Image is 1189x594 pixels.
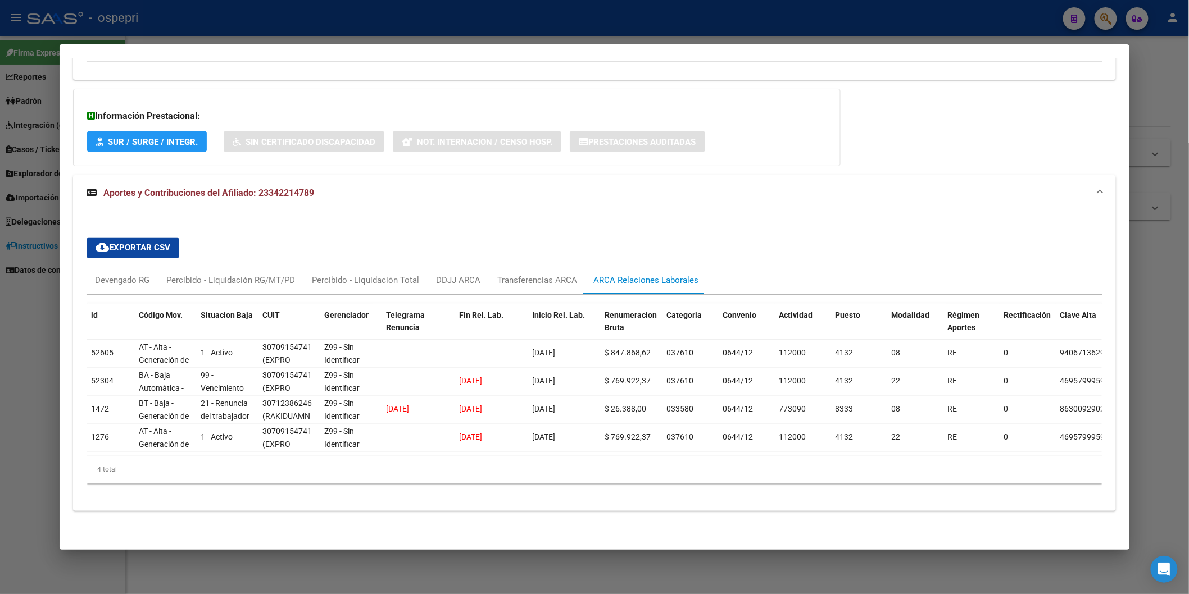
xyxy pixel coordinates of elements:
[324,343,360,365] span: Z99 - Sin Identificar
[948,311,980,333] span: Régimen Aportes
[570,131,705,152] button: Prestaciones Auditadas
[201,349,233,358] span: 1 - Activo
[892,349,901,358] span: 08
[459,377,482,386] span: [DATE]
[836,405,854,414] span: 8333
[139,311,183,320] span: Código Mov.
[386,311,425,333] span: Telegrama Renuncia
[139,343,189,378] span: AT - Alta - Generación de clave
[87,304,134,353] datatable-header-cell: id
[262,440,306,475] span: (EXPRO ARGENTINA S.R.L.)
[605,405,647,414] span: $ 26.388,00
[262,412,310,434] span: (RAKIDUAMN S.R.L.)
[1151,556,1178,583] div: Open Intercom Messenger
[605,311,657,333] span: Renumeracion Bruta
[459,433,482,442] span: [DATE]
[201,311,253,320] span: Situacion Baja
[1060,377,1150,386] span: 46957999590530259336
[594,275,699,287] div: ARCA Relaciones Laborales
[667,433,694,442] span: 037610
[91,311,98,320] span: id
[532,377,555,386] span: [DATE]
[73,211,1116,511] div: Aportes y Contribuciones del Afiliado: 23342214789
[948,349,957,358] span: RE
[892,405,901,414] span: 08
[836,377,854,386] span: 4132
[246,137,375,147] span: Sin Certificado Discapacidad
[139,371,184,406] span: BA - Baja Automática - Anulación
[892,311,930,320] span: Modalidad
[96,241,109,254] mat-icon: cloud_download
[836,311,861,320] span: Puesto
[262,369,312,382] div: 30709154741
[775,304,831,353] datatable-header-cell: Actividad
[262,311,280,320] span: CUIT
[262,356,306,391] span: (EXPRO ARGENTINA S.R.L.)
[831,304,887,353] datatable-header-cell: Puesto
[91,377,114,386] span: 52304
[667,349,694,358] span: 037610
[723,405,754,414] span: 0644/12
[258,304,320,353] datatable-header-cell: CUIT
[1060,349,1150,358] span: 94067136298543097950
[588,137,696,147] span: Prestaciones Auditadas
[1004,405,1009,414] span: 0
[948,433,957,442] span: RE
[532,433,555,442] span: [DATE]
[324,427,360,449] span: Z99 - Sin Identificar
[455,304,528,353] datatable-header-cell: Fin Rel. Lab.
[459,405,482,414] span: [DATE]
[887,304,943,353] datatable-header-cell: Modalidad
[393,131,561,152] button: Not. Internacion / Censo Hosp.
[1060,405,1150,414] span: 86300929029796911736
[382,304,455,353] datatable-header-cell: Telegrama Renuncia
[532,405,555,414] span: [DATE]
[95,275,149,287] div: Devengado RG
[134,304,196,353] datatable-header-cell: Código Mov.
[892,377,901,386] span: 22
[779,349,806,358] span: 112000
[605,349,651,358] span: $ 847.868,62
[201,399,249,472] span: 21 - Renuncia del trabajador / ART.240 - LCT / ART.64 Inc.a) L22248 y otras
[719,304,775,353] datatable-header-cell: Convenio
[892,433,901,442] span: 22
[601,304,662,353] datatable-header-cell: Renumeracion Bruta
[943,304,1000,353] datatable-header-cell: Régimen Aportes
[1060,433,1150,442] span: 46957999590530259336
[103,188,314,198] span: Aportes y Contribuciones del Afiliado: 23342214789
[87,238,179,258] button: Exportar CSV
[532,311,585,320] span: Inicio Rel. Lab.
[1004,377,1009,386] span: 0
[605,433,651,442] span: $ 769.922,37
[779,405,806,414] span: 773090
[1004,433,1009,442] span: 0
[532,349,555,358] span: [DATE]
[96,243,170,253] span: Exportar CSV
[459,311,503,320] span: Fin Rel. Lab.
[166,275,295,287] div: Percibido - Liquidación RG/MT/PD
[87,131,207,152] button: SUR / SURGE / INTEGR.
[605,377,651,386] span: $ 769.922,37
[723,377,754,386] span: 0644/12
[201,433,233,442] span: 1 - Activo
[948,405,957,414] span: RE
[436,275,480,287] div: DDJJ ARCA
[1004,311,1051,320] span: Rectificación
[1056,304,1168,353] datatable-header-cell: Clave Alta
[196,304,258,353] datatable-header-cell: Situacion Baja
[312,275,419,287] div: Percibido - Liquidación Total
[667,405,694,414] span: 033580
[262,426,312,438] div: 30709154741
[1060,311,1097,320] span: Clave Alta
[91,433,109,442] span: 1276
[139,399,189,434] span: BT - Baja - Generación de Clave
[723,433,754,442] span: 0644/12
[262,341,312,354] div: 30709154741
[779,377,806,386] span: 112000
[497,275,577,287] div: Transferencias ARCA
[1004,349,1009,358] span: 0
[262,384,306,419] span: (EXPRO ARGENTINA S.R.L.)
[87,456,1102,484] div: 4 total
[662,304,719,353] datatable-header-cell: Categoria
[1000,304,1056,353] datatable-header-cell: Rectificación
